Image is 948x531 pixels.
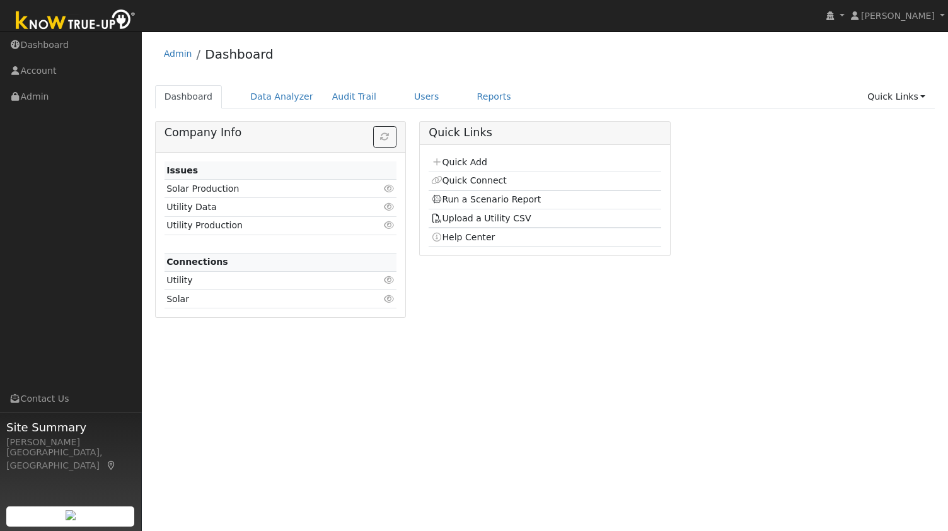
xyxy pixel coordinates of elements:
i: Click to view [383,276,395,284]
span: Site Summary [6,419,135,436]
a: Reports [468,85,521,108]
a: Map [106,460,117,470]
a: Audit Trail [323,85,386,108]
a: Quick Add [431,157,487,167]
i: Click to view [383,202,395,211]
strong: Issues [166,165,198,175]
a: Quick Links [858,85,935,108]
a: Admin [164,49,192,59]
td: Utility Production [165,216,359,235]
a: Dashboard [205,47,274,62]
td: Solar Production [165,180,359,198]
a: Help Center [431,232,495,242]
a: Run a Scenario Report [431,194,541,204]
strong: Connections [166,257,228,267]
i: Click to view [383,184,395,193]
h5: Company Info [165,126,396,139]
td: Solar [165,290,359,308]
a: Quick Connect [431,175,507,185]
a: Users [405,85,449,108]
div: [PERSON_NAME] [6,436,135,449]
i: Click to view [383,295,395,303]
h5: Quick Links [429,126,661,139]
a: Dashboard [155,85,223,108]
span: [PERSON_NAME] [861,11,935,21]
td: Utility [165,271,359,289]
a: Upload a Utility CSV [431,213,531,223]
a: Data Analyzer [241,85,323,108]
div: [GEOGRAPHIC_DATA], [GEOGRAPHIC_DATA] [6,446,135,472]
img: Know True-Up [9,7,142,35]
td: Utility Data [165,198,359,216]
i: Click to view [383,221,395,230]
img: retrieve [66,510,76,520]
